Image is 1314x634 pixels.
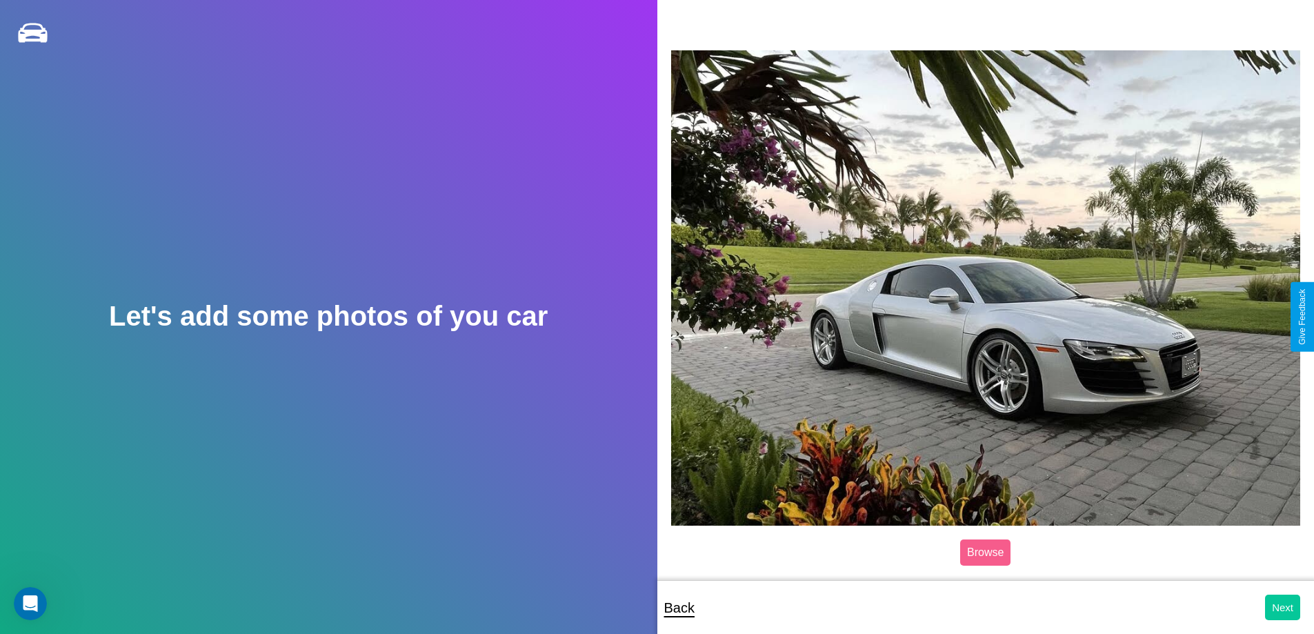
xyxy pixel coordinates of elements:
[1297,289,1307,345] div: Give Feedback
[671,50,1301,525] img: posted
[664,595,695,620] p: Back
[109,301,548,332] h2: Let's add some photos of you car
[1265,595,1300,620] button: Next
[960,539,1011,566] label: Browse
[14,587,47,620] iframe: Intercom live chat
